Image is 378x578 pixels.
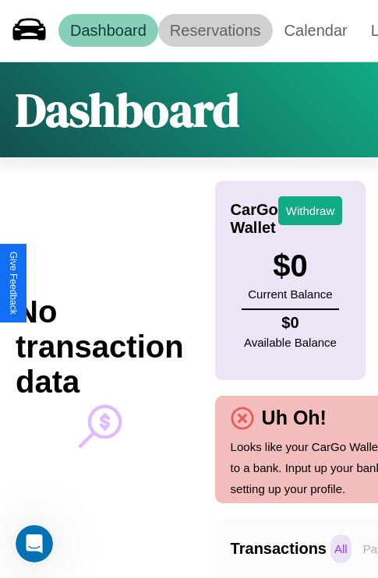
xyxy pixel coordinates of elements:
[330,534,352,563] p: All
[244,332,337,353] p: Available Balance
[16,294,184,400] h2: No transaction data
[254,407,334,429] h4: Uh Oh!
[248,284,332,305] p: Current Balance
[158,14,273,47] a: Reservations
[278,196,343,225] button: Withdraw
[16,78,239,142] h1: Dashboard
[244,314,337,332] h4: $ 0
[273,14,359,47] a: Calendar
[231,201,278,237] h4: CarGo Wallet
[8,252,19,315] div: Give Feedback
[58,14,158,47] a: Dashboard
[248,248,332,284] h3: $ 0
[16,525,53,562] iframe: Intercom live chat
[231,540,327,558] h4: Transactions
